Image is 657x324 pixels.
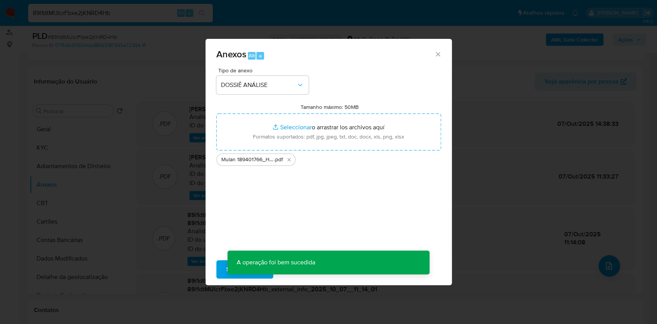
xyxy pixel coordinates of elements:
[221,156,274,164] span: Mulan 189401766_Hezaine [PERSON_NAME] 2025_10_06_09_45_39
[301,104,359,110] label: Tamanho máximo: 50MB
[216,47,246,61] span: Anexos
[286,261,311,278] span: Cancelar
[216,260,273,279] button: Subir arquivo
[218,68,311,73] span: Tipo de anexo
[221,81,296,89] span: DOSSIÊ ANÁLISE
[216,76,309,94] button: DOSSIÊ ANÁLISE
[216,150,441,166] ul: Archivos seleccionados
[227,251,324,274] p: A operação foi bem sucedida
[284,155,294,164] button: Eliminar Mulan 189401766_Hezaine Manoel Mateus 2025_10_06_09_45_39.pdf
[434,50,441,57] button: Cerrar
[274,156,283,164] span: .pdf
[249,52,255,59] span: Alt
[226,261,263,278] span: Subir arquivo
[259,52,262,59] span: a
